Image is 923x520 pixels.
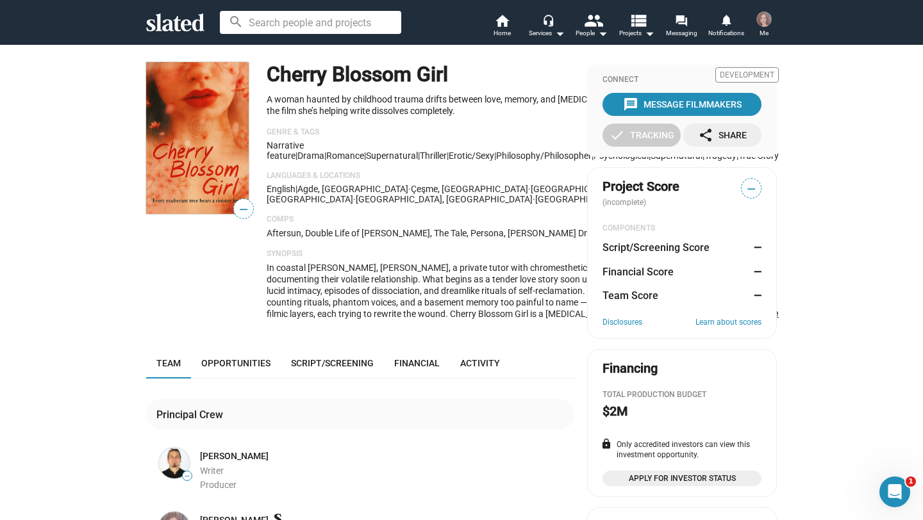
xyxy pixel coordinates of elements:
[418,150,420,161] span: |
[449,150,494,161] span: erotic/sexy
[420,150,447,161] span: Thriller
[642,26,657,41] mat-icon: arrow_drop_down
[666,26,697,41] span: Messaging
[267,249,779,259] p: Synopsis
[603,265,674,279] dt: Financial Score
[603,241,710,254] dt: Script/Screening Score
[704,13,749,41] a: Notifications
[742,181,761,197] span: —
[494,150,496,161] span: |
[603,390,761,400] div: Total Production budget
[720,13,732,26] mat-icon: notifications
[584,11,603,29] mat-icon: people
[603,198,649,207] span: (incomplete)
[623,97,638,112] mat-icon: message
[356,194,533,204] span: [GEOGRAPHIC_DATA], [GEOGRAPHIC_DATA]
[603,289,658,302] dt: Team Score
[146,62,249,214] img: Cherry Blossom Girl
[295,150,297,161] span: |
[201,358,270,368] span: Opportunities
[146,348,191,378] a: Team
[619,26,654,41] span: Projects
[603,471,761,486] a: Apply for Investor Status
[366,150,418,161] span: Supernatural
[156,358,181,368] span: Team
[200,480,237,490] span: Producer
[394,358,440,368] span: Financial
[324,150,326,161] span: |
[595,26,610,41] mat-icon: arrow_drop_down
[698,127,713,143] mat-icon: share
[267,127,779,138] p: Genre & Tags
[659,13,704,41] a: Messaging
[603,440,761,460] div: Only accredited investors can view this investment opportunity.
[460,358,500,368] span: Activity
[450,348,510,378] a: Activity
[603,223,761,234] div: COMPONENTS
[364,150,366,161] span: |
[675,14,687,26] mat-icon: forum
[529,26,565,41] div: Services
[629,11,647,29] mat-icon: view_list
[267,227,779,240] p: Aftersun, Double Life of [PERSON_NAME], The Tale, Persona, [PERSON_NAME] Drive, Black Swan, Under...
[408,184,411,194] span: ·
[601,438,612,450] mat-icon: lock
[603,124,681,147] button: Tracking
[708,26,744,41] span: Notifications
[494,26,511,41] span: Home
[603,178,679,195] span: Project Score
[760,26,769,41] span: Me
[291,358,374,368] span: Script/Screening
[552,26,567,41] mat-icon: arrow_drop_down
[542,14,554,26] mat-icon: headset_mic
[156,408,228,421] div: Principal Crew
[610,124,674,147] div: Tracking
[267,215,779,225] p: Comps
[749,289,761,302] dd: —
[614,13,659,41] button: Projects
[528,184,531,194] span: ·
[610,127,625,143] mat-icon: check
[879,476,910,507] iframe: Intercom live chat
[749,241,761,254] dd: —
[297,150,324,161] span: Drama
[159,448,190,478] img: Erman Kaplama
[326,150,364,161] span: Romance
[715,67,779,83] span: Development
[533,194,535,204] span: ·
[281,348,384,378] a: Script/Screening
[267,171,779,181] p: Languages & Locations
[695,318,761,328] a: Learn about scores
[479,13,524,41] a: Home
[623,93,742,116] div: Message Filmmakers
[576,26,608,41] div: People
[683,124,761,147] button: Share
[749,9,779,42] button: Dilvin IsikliMe
[411,184,528,194] span: Çeşme, [GEOGRAPHIC_DATA]
[603,360,658,377] div: Financing
[756,12,772,27] img: Dilvin Isikli
[698,124,747,147] div: Share
[267,184,619,204] span: [GEOGRAPHIC_DATA], [GEOGRAPHIC_DATA]
[200,450,269,462] a: [PERSON_NAME]
[569,13,614,41] button: People
[906,476,916,487] span: 1
[447,150,449,161] span: |
[220,11,401,34] input: Search people and projects
[191,348,281,378] a: Opportunities
[183,473,192,480] span: —
[524,13,569,41] button: Services
[297,184,408,194] span: Agde, [GEOGRAPHIC_DATA]
[494,13,510,28] mat-icon: home
[267,61,448,88] h1: Cherry Blossom Girl
[610,472,754,485] span: Apply for Investor Status
[295,184,297,194] span: |
[267,140,304,161] span: Narrative feature
[603,318,642,328] a: Disclosures
[234,201,253,218] span: —
[267,263,777,330] span: In coastal [PERSON_NAME], [PERSON_NAME], a private tutor with chromesthetic perception, lives wit...
[384,348,450,378] a: Financial
[603,403,628,420] h2: $2M
[603,93,761,116] button: Message Filmmakers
